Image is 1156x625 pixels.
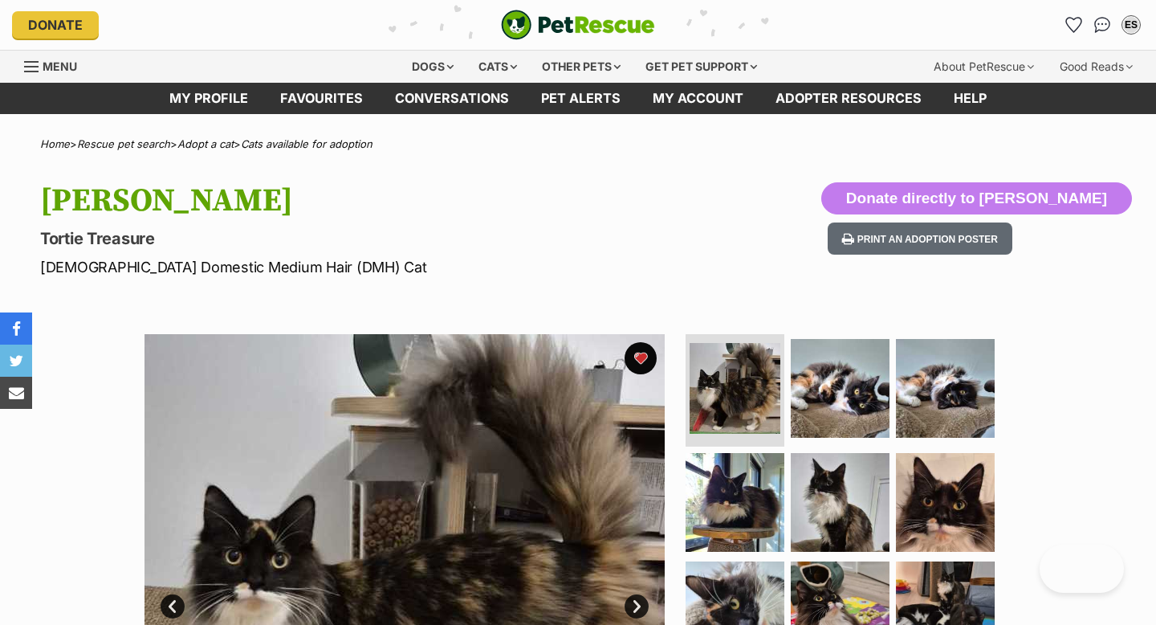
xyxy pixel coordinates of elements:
img: Photo of Diana [791,339,889,438]
div: Get pet support [634,51,768,83]
div: ES [1123,17,1139,33]
a: Conversations [1089,12,1115,38]
a: My account [637,83,759,114]
a: Help [938,83,1003,114]
a: Adopt a cat [177,137,234,150]
a: Home [40,137,70,150]
div: About PetRescue [922,51,1045,83]
div: Dogs [401,51,465,83]
ul: Account quick links [1060,12,1144,38]
img: Photo of Diana [896,453,995,552]
a: conversations [379,83,525,114]
img: Photo of Diana [791,453,889,552]
div: Cats [467,51,528,83]
a: Rescue pet search [77,137,170,150]
a: Menu [24,51,88,80]
a: Cats available for adoption [241,137,372,150]
button: My account [1118,12,1144,38]
p: [DEMOGRAPHIC_DATA] Domestic Medium Hair (DMH) Cat [40,256,705,278]
button: Print an adoption poster [828,223,1012,255]
h1: [PERSON_NAME] [40,182,705,219]
button: favourite [625,342,657,374]
a: Favourites [264,83,379,114]
iframe: Help Scout Beacon - Open [1040,545,1124,593]
a: Adopter resources [759,83,938,114]
span: Menu [43,59,77,73]
div: Good Reads [1048,51,1144,83]
a: My profile [153,83,264,114]
p: Tortie Treasure [40,227,705,250]
a: Pet alerts [525,83,637,114]
img: Photo of Diana [690,343,780,434]
a: Donate [12,11,99,39]
a: Prev [161,594,185,619]
a: Favourites [1060,12,1086,38]
img: Photo of Diana [686,453,784,552]
button: Donate directly to [PERSON_NAME] [821,182,1132,214]
a: Next [625,594,649,619]
img: logo-cat-932fe2b9b8326f06289b0f2fb663e598f794de774fb13d1741a6617ecf9a85b4.svg [501,10,655,40]
img: chat-41dd97257d64d25036548639549fe6c8038ab92f7586957e7f3b1b290dea8141.svg [1094,17,1111,33]
img: Photo of Diana [896,339,995,438]
a: PetRescue [501,10,655,40]
div: Other pets [531,51,632,83]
